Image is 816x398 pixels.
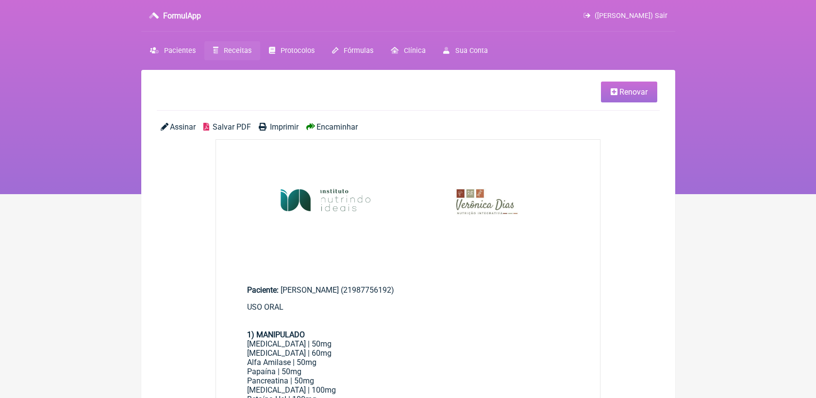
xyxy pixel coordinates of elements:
a: Imprimir [259,122,299,132]
div: Pancreatina | 50mg [247,376,569,385]
span: Assinar [170,122,196,132]
a: Salvar PDF [203,122,251,132]
a: Protocolos [260,41,323,60]
span: Renovar [619,87,648,97]
a: Assinar [161,122,196,132]
span: Receitas [224,47,251,55]
h3: FormulApp [163,11,201,20]
a: Encaminhar [306,122,358,132]
a: Renovar [601,82,657,102]
a: Clínica [382,41,434,60]
div: [MEDICAL_DATA] | 60mg [247,348,569,358]
span: Protocolos [281,47,315,55]
span: Imprimir [270,122,299,132]
span: Clínica [404,47,426,55]
a: Receitas [204,41,260,60]
span: Fórmulas [344,47,373,55]
div: USO ORAL [247,302,569,330]
div: [MEDICAL_DATA] | 100mg [247,385,569,395]
img: rSewsjIQ7AAAAAAAMhDsAAAAAAAyEOwAAAAAADIQ7AAAAAAAMhDsAAAAAAAyEOwAAAAAADIQ7AAAAAAAMhDsAAAAAAAyEOwAA... [216,140,600,268]
span: Sua Conta [455,47,488,55]
div: Alfa Amilase | 50mg [247,358,569,367]
span: ([PERSON_NAME]) Sair [595,12,667,20]
span: Paciente: [247,285,279,295]
span: Salvar PDF [213,122,251,132]
a: Sua Conta [434,41,496,60]
a: Fórmulas [323,41,382,60]
a: ([PERSON_NAME]) Sair [583,12,667,20]
span: Encaminhar [316,122,358,132]
div: Papaína | 50mg [247,367,569,376]
div: [PERSON_NAME] (21987756192) [247,285,569,295]
div: [MEDICAL_DATA] | 50mg [247,339,569,348]
strong: 1) MANIPULADO [247,330,305,339]
a: Pacientes [141,41,204,60]
span: Pacientes [164,47,196,55]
